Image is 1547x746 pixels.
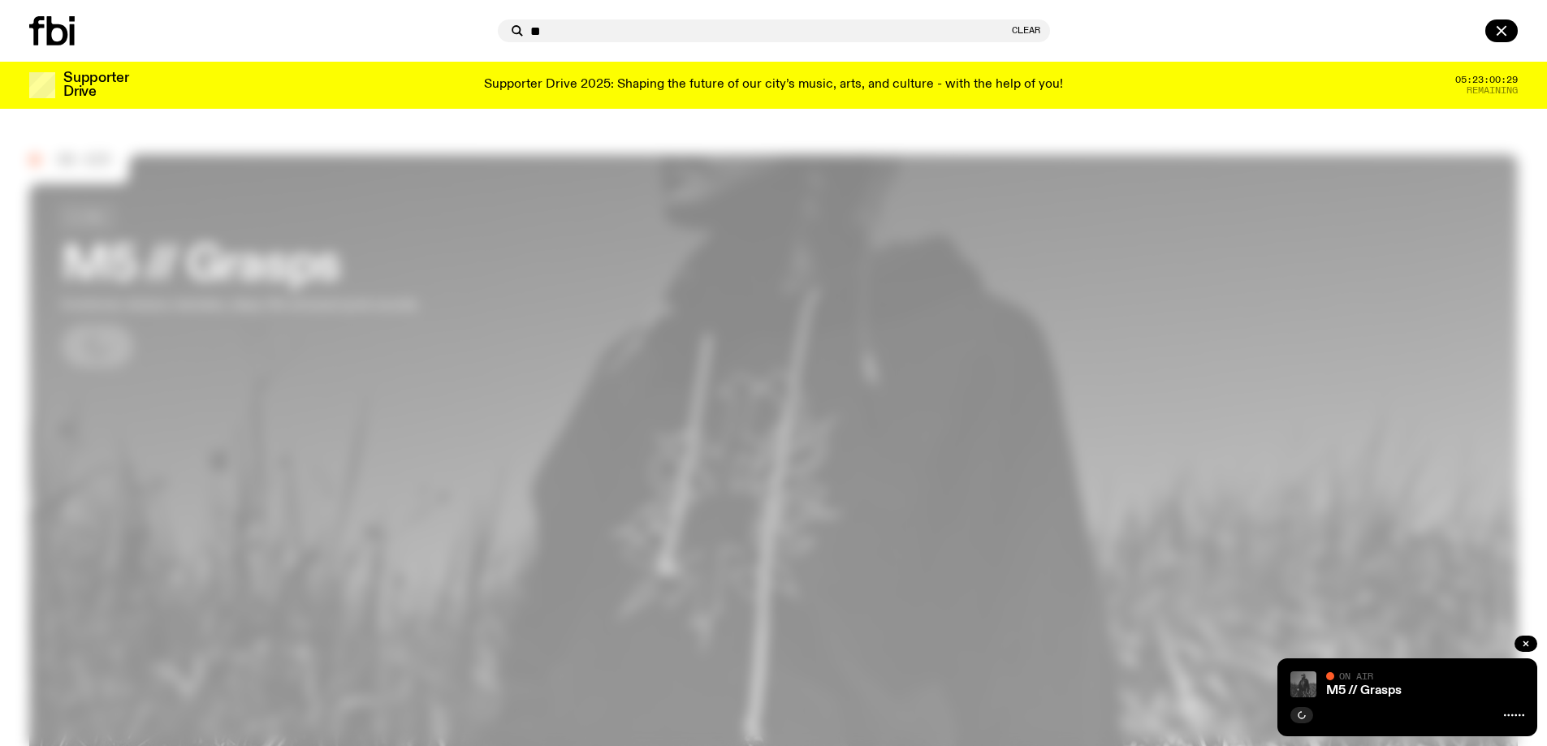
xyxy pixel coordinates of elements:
[484,78,1063,93] p: Supporter Drive 2025: Shaping the future of our city’s music, arts, and culture - with the help o...
[1012,26,1040,35] button: Clear
[1326,684,1402,697] a: M5 // Grasps
[63,71,128,99] h3: Supporter Drive
[1339,671,1373,681] span: On Air
[1467,86,1518,95] span: Remaining
[1455,75,1518,84] span: 05:23:00:29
